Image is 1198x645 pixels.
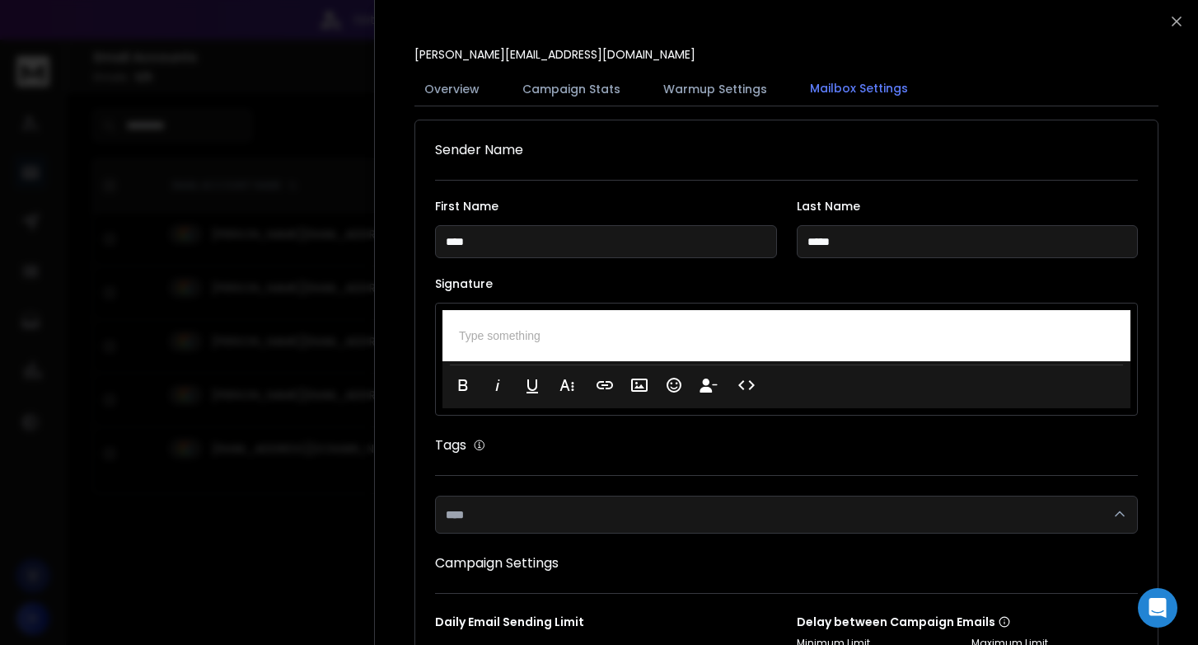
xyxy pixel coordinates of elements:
h1: Sender Name [435,140,1138,160]
button: More Text [551,369,583,402]
button: Warmup Settings [653,71,777,107]
button: Bold (⌘B) [447,369,479,402]
p: Daily Email Sending Limit [435,614,777,637]
label: First Name [435,200,777,212]
button: Mailbox Settings [800,70,918,108]
p: Delay between Campaign Emails [797,614,1140,630]
h1: Campaign Settings [435,553,1138,573]
p: [PERSON_NAME][EMAIL_ADDRESS][DOMAIN_NAME] [414,46,695,63]
label: Signature [435,278,1138,290]
label: Last Name [797,200,1139,212]
h1: Tags [435,435,466,455]
div: Open Intercom Messenger [1138,588,1177,628]
button: Insert Link (⌘K) [589,369,620,402]
button: Insert Image (⌘P) [624,369,655,402]
button: Overview [414,71,489,107]
button: Emoticons [658,369,690,402]
button: Italic (⌘I) [482,369,513,402]
button: Code View [731,369,762,402]
button: Underline (⌘U) [517,369,548,402]
button: Insert Unsubscribe Link [693,369,724,402]
button: Campaign Stats [512,71,630,107]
